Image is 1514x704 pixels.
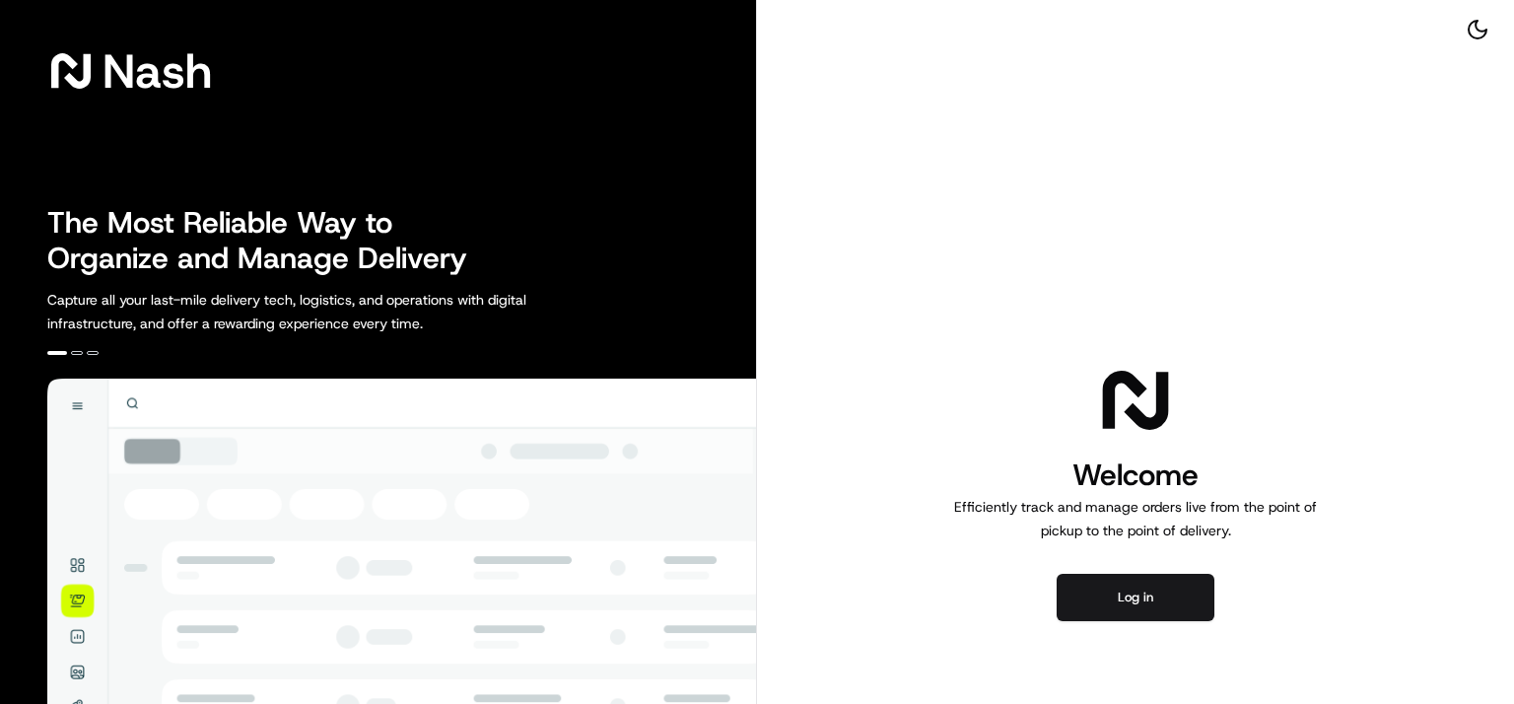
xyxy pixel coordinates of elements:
[946,456,1325,495] h1: Welcome
[946,495,1325,542] p: Efficiently track and manage orders live from the point of pickup to the point of delivery.
[1057,574,1214,621] button: Log in
[47,205,489,276] h2: The Most Reliable Way to Organize and Manage Delivery
[103,51,212,91] span: Nash
[47,288,615,335] p: Capture all your last-mile delivery tech, logistics, and operations with digital infrastructure, ...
